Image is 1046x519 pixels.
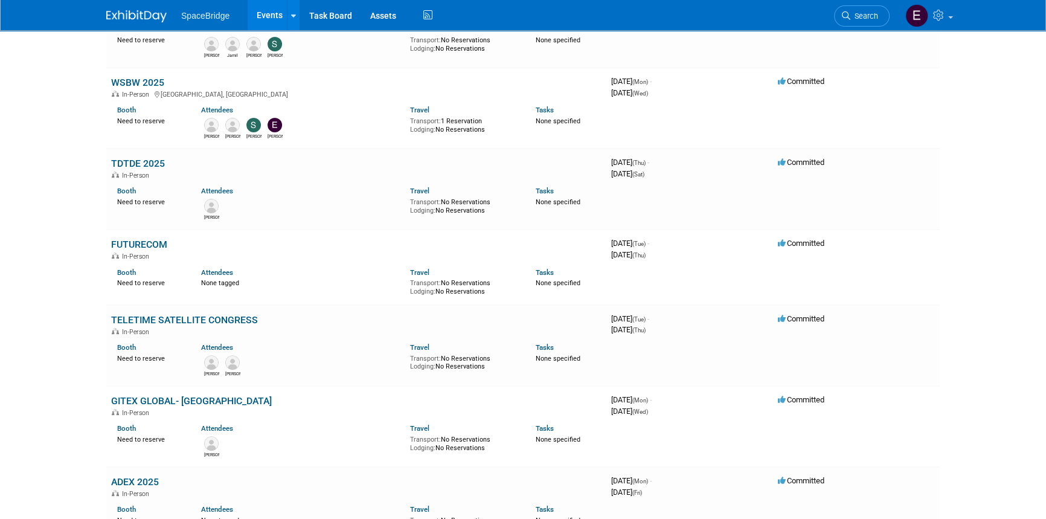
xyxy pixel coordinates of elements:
[410,277,518,295] div: No Reservations No Reservations
[246,132,261,140] div: Stella Gelerman
[905,4,928,27] img: Elizabeth Gelerman
[225,132,240,140] div: Mike Di Paolo
[122,490,153,498] span: In-Person
[632,160,646,166] span: (Thu)
[650,476,652,485] span: -
[632,478,648,485] span: (Mon)
[611,488,642,497] span: [DATE]
[181,11,229,21] span: SpaceBridge
[204,451,219,458] div: Raj Malik
[632,252,646,259] span: (Thu)
[410,34,518,53] div: No Reservations No Reservations
[632,79,648,85] span: (Mon)
[410,433,518,452] div: No Reservations No Reservations
[410,288,435,295] span: Lodging:
[268,51,283,59] div: Stella Gelerman
[632,316,646,323] span: (Tue)
[611,77,652,86] span: [DATE]
[850,11,878,21] span: Search
[204,37,219,51] img: David Gelerman
[778,158,824,167] span: Committed
[410,343,429,352] a: Travel
[410,436,441,443] span: Transport:
[410,196,518,214] div: No Reservations No Reservations
[536,279,580,287] span: None specified
[647,314,649,323] span: -
[410,444,435,452] span: Lodging:
[106,10,167,22] img: ExhibitDay
[268,118,282,132] img: Elizabeth Gelerman
[112,253,119,259] img: In-Person Event
[410,36,441,44] span: Transport:
[111,89,602,98] div: [GEOGRAPHIC_DATA], [GEOGRAPHIC_DATA]
[611,407,648,416] span: [DATE]
[268,37,282,51] img: Stella Gelerman
[117,433,183,444] div: Need to reserve
[536,505,554,514] a: Tasks
[536,117,580,125] span: None specified
[122,409,153,417] span: In-Person
[650,77,652,86] span: -
[611,88,648,97] span: [DATE]
[225,355,240,370] img: Pedro Bonatto
[632,240,646,247] span: (Tue)
[117,187,136,195] a: Booth
[112,172,119,178] img: In-Person Event
[778,77,824,86] span: Committed
[122,172,153,179] span: In-Person
[410,355,441,363] span: Transport:
[778,314,824,323] span: Committed
[111,239,167,250] a: FUTURECOM
[611,239,649,248] span: [DATE]
[410,207,435,214] span: Lodging:
[268,132,283,140] div: Elizabeth Gelerman
[611,158,649,167] span: [DATE]
[204,199,219,213] img: Victor Yeung
[410,198,441,206] span: Transport:
[536,36,580,44] span: None specified
[117,343,136,352] a: Booth
[111,314,258,326] a: TELETIME SATELLITE CONGRESS
[117,268,136,277] a: Booth
[225,370,240,377] div: Pedro Bonatto
[122,328,153,336] span: In-Person
[112,490,119,496] img: In-Person Event
[410,115,518,134] div: 1 Reservation No Reservations
[647,239,649,248] span: -
[410,505,429,514] a: Travel
[117,34,183,45] div: Need to reserve
[611,476,652,485] span: [DATE]
[117,277,183,288] div: Need to reserve
[225,37,240,51] img: Jamil Joseph
[201,277,402,288] div: None tagged
[204,51,219,59] div: David Gelerman
[117,424,136,433] a: Booth
[536,106,554,114] a: Tasks
[834,5,890,27] a: Search
[246,118,261,132] img: Stella Gelerman
[204,132,219,140] div: David Gelerman
[410,363,435,370] span: Lodging:
[112,91,119,97] img: In-Person Event
[122,91,153,98] span: In-Person
[201,343,233,352] a: Attendees
[201,106,233,114] a: Attendees
[111,395,272,407] a: GITEX GLOBAL- [GEOGRAPHIC_DATA]
[410,106,429,114] a: Travel
[647,158,649,167] span: -
[117,505,136,514] a: Booth
[204,370,219,377] div: Mike Di Paolo
[536,424,554,433] a: Tasks
[111,476,159,488] a: ADEX 2025
[632,327,646,334] span: (Thu)
[117,352,183,363] div: Need to reserve
[117,196,183,207] div: Need to reserve
[122,253,153,260] span: In-Person
[611,169,644,178] span: [DATE]
[536,187,554,195] a: Tasks
[225,51,240,59] div: Jamil Joseph
[204,436,219,451] img: Raj Malik
[632,397,648,404] span: (Mon)
[536,198,580,206] span: None specified
[246,37,261,51] img: Amir Kashani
